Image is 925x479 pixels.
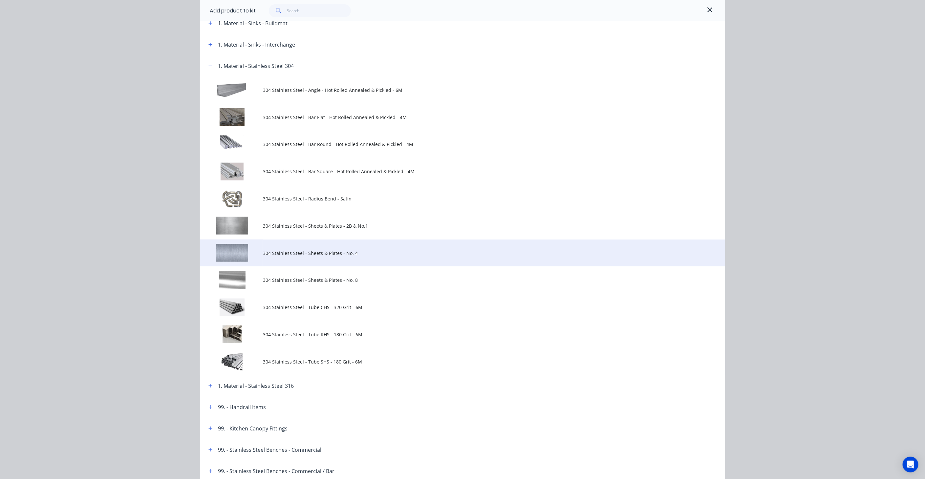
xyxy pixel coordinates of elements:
span: 304 Stainless Steel - Tube SHS - 180 Grit - 6M [263,358,633,365]
span: 304 Stainless Steel - Radius Bend - Satin [263,195,633,202]
div: 1. Material - Stainless Steel 316 [218,382,294,390]
div: 99. - Stainless Steel Benches - Commercial / Bar [218,467,334,475]
span: 304 Stainless Steel - Bar Round - Hot Rolled Annealed & Pickled - 4M [263,141,633,148]
span: 304 Stainless Steel - Bar Square - Hot Rolled Annealed & Pickled - 4M [263,168,633,175]
span: 304 Stainless Steel - Sheets & Plates - No. 4 [263,250,633,257]
div: Open Intercom Messenger [903,457,918,472]
div: Add product to kit [210,7,256,15]
span: 304 Stainless Steel - Sheets & Plates - 2B & No.1 [263,222,633,229]
div: 1. Material - Sinks - Buildmat [218,19,288,27]
div: 1. Material - Stainless Steel 304 [218,62,294,70]
div: 99. - Handrail Items [218,403,266,411]
span: 304 Stainless Steel - Sheets & Plates - No. 8 [263,277,633,283]
div: 99. - Stainless Steel Benches - Commercial [218,446,321,454]
span: 304 Stainless Steel - Angle - Hot Rolled Annealed & Pickled - 6M [263,87,633,94]
div: 99. - Kitchen Canopy Fittings [218,425,288,432]
span: 304 Stainless Steel - Tube RHS - 180 Grit - 6M [263,331,633,338]
input: Search... [287,4,351,17]
span: 304 Stainless Steel - Tube CHS - 320 Grit - 6M [263,304,633,311]
span: 304 Stainless Steel - Bar Flat - Hot Rolled Annealed & Pickled - 4M [263,114,633,121]
div: 1. Material - Sinks - Interchange [218,41,295,49]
